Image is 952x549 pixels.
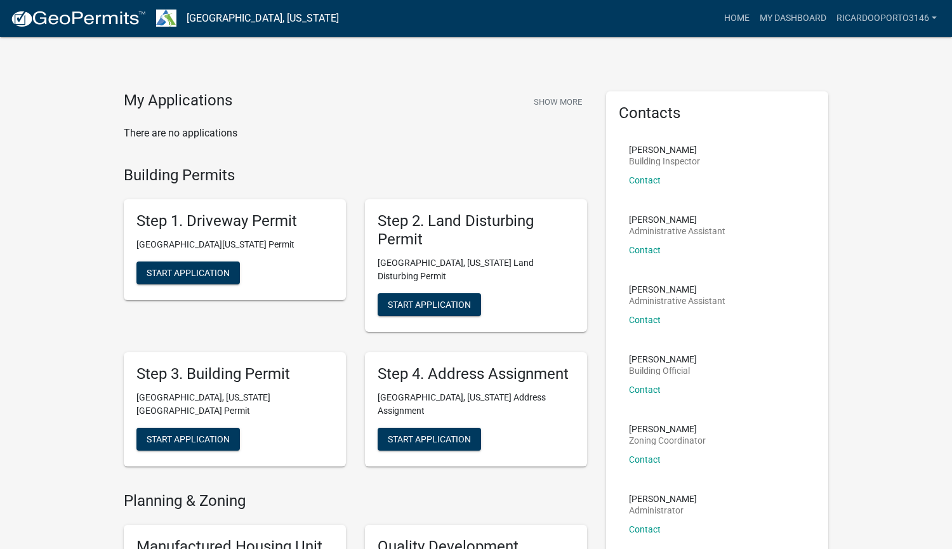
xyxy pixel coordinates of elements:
h5: Step 1. Driveway Permit [136,212,333,230]
h5: Step 3. Building Permit [136,365,333,383]
span: Start Application [147,433,230,444]
p: [GEOGRAPHIC_DATA], [US_STATE] Address Assignment [378,391,574,418]
p: Building Official [629,366,697,375]
h5: Step 2. Land Disturbing Permit [378,212,574,249]
span: Start Application [388,433,471,444]
a: ricardooporto3146 [831,6,942,30]
a: Contact [629,315,661,325]
p: There are no applications [124,126,587,141]
a: Contact [629,524,661,534]
h4: Building Permits [124,166,587,185]
h5: Step 4. Address Assignment [378,365,574,383]
button: Show More [529,91,587,112]
img: Troup County, Georgia [156,10,176,27]
p: [GEOGRAPHIC_DATA], [US_STATE] Land Disturbing Permit [378,256,574,283]
p: [PERSON_NAME] [629,494,697,503]
a: My Dashboard [755,6,831,30]
button: Start Application [136,261,240,284]
a: Contact [629,245,661,255]
p: Zoning Coordinator [629,436,706,445]
h4: My Applications [124,91,232,110]
p: Administrator [629,506,697,515]
p: [GEOGRAPHIC_DATA], [US_STATE][GEOGRAPHIC_DATA] Permit [136,391,333,418]
a: Home [719,6,755,30]
span: Start Application [147,268,230,278]
h4: Planning & Zoning [124,492,587,510]
a: [GEOGRAPHIC_DATA], [US_STATE] [187,8,339,29]
button: Start Application [378,428,481,451]
a: Contact [629,385,661,395]
a: Contact [629,175,661,185]
p: Administrative Assistant [629,227,725,235]
button: Start Application [378,293,481,316]
p: Administrative Assistant [629,296,725,305]
p: [PERSON_NAME] [629,145,700,154]
p: Building Inspector [629,157,700,166]
p: [PERSON_NAME] [629,355,697,364]
p: [GEOGRAPHIC_DATA][US_STATE] Permit [136,238,333,251]
p: [PERSON_NAME] [629,215,725,224]
button: Start Application [136,428,240,451]
span: Start Application [388,299,471,309]
a: Contact [629,454,661,465]
p: [PERSON_NAME] [629,285,725,294]
h5: Contacts [619,104,816,122]
p: [PERSON_NAME] [629,425,706,433]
